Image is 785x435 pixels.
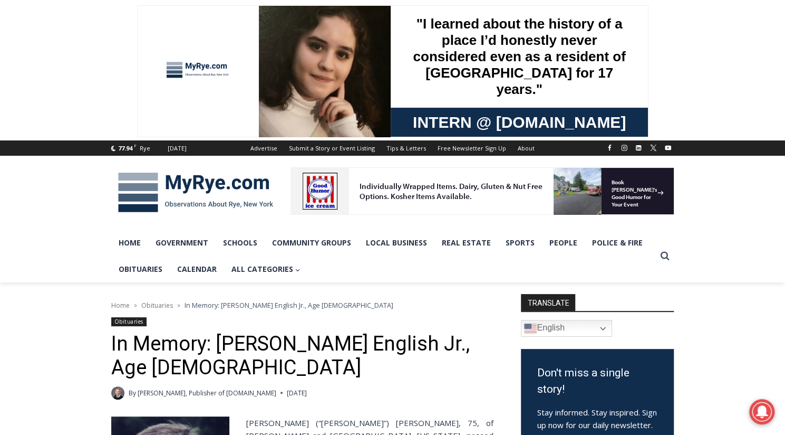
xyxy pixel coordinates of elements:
div: "I learned about the history of a place I’d honestly never considered even as a resident of [GEOG... [266,1,498,102]
a: YouTube [662,141,674,154]
h1: In Memory: [PERSON_NAME] English Jr., Age [DEMOGRAPHIC_DATA] [111,332,493,380]
a: Real Estate [434,230,498,256]
h4: Book [PERSON_NAME]'s Good Humor for Your Event [321,11,367,41]
nav: Secondary Navigation [245,140,540,156]
h3: Don't miss a single story! [537,365,658,398]
span: By [129,388,136,398]
span: In Memory: [PERSON_NAME] English Jr., Age [DEMOGRAPHIC_DATA] [185,300,393,310]
a: Submit a Story or Event Listing [283,140,381,156]
a: [PERSON_NAME], Publisher of [DOMAIN_NAME] [138,389,276,398]
time: [DATE] [287,388,307,398]
span: Intern @ [DOMAIN_NAME] [276,105,489,129]
a: Sports [498,230,542,256]
a: Government [148,230,216,256]
a: Open Tues. - Sun. [PHONE_NUMBER] [1,106,106,131]
a: English [521,320,612,337]
span: 77.94 [118,144,132,152]
a: About [512,140,540,156]
button: View Search Form [655,247,674,266]
span: F [134,143,137,148]
a: Community Groups [265,230,358,256]
a: Calendar [170,256,224,282]
span: > [134,302,137,309]
a: Facebook [603,141,616,154]
a: Free Newsletter Sign Up [432,140,512,156]
span: Open Tues. - Sun. [PHONE_NUMBER] [3,109,103,149]
a: Book [PERSON_NAME]'s Good Humor for Your Event [313,3,381,48]
a: Author image [111,386,124,400]
div: [DATE] [168,144,187,153]
a: Local Business [358,230,434,256]
a: Obituaries [111,317,147,326]
a: Advertise [245,140,283,156]
a: Schools [216,230,265,256]
a: Linkedin [632,141,645,154]
span: > [177,302,180,309]
strong: TRANSLATE [521,294,575,311]
img: en [524,322,537,335]
a: Intern @ [DOMAIN_NAME] [254,102,511,131]
a: X [647,141,660,154]
div: Individually Wrapped Items. Dairy, Gluten & Nut Free Options. Kosher Items Available. [69,14,260,34]
a: Obituaries [111,256,170,282]
a: Obituaries [141,301,173,310]
button: Child menu of All Categories [224,256,308,282]
div: Rye [140,144,150,153]
a: Home [111,301,130,310]
nav: Primary Navigation [111,230,655,283]
a: Tips & Letters [381,140,432,156]
a: Police & Fire [585,230,650,256]
a: People [542,230,585,256]
a: Instagram [618,141,631,154]
img: MyRye.com [111,165,280,220]
a: Home [111,230,148,256]
p: Stay informed. Stay inspired. Sign up now for our daily newsletter. [537,406,658,431]
div: Located at [STREET_ADDRESS][PERSON_NAME] [108,66,150,126]
nav: Breadcrumbs [111,300,493,310]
